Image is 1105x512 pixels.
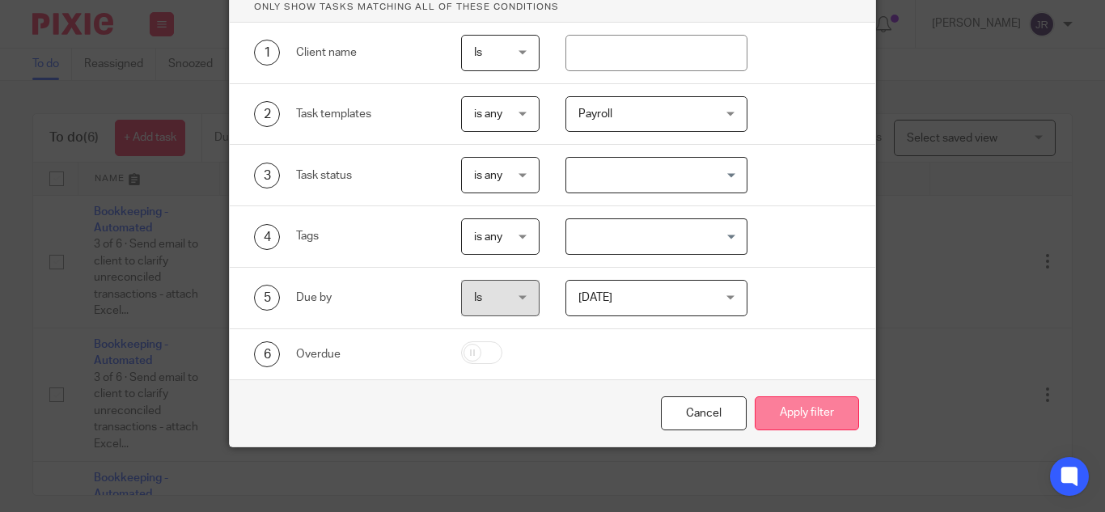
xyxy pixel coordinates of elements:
[254,285,280,311] div: 5
[661,396,747,431] div: Close this dialog window
[578,108,612,120] span: Payroll
[568,222,738,251] input: Search for option
[254,40,280,66] div: 1
[296,346,436,362] div: Overdue
[254,341,280,367] div: 6
[568,161,738,189] input: Search for option
[474,292,482,303] span: Is
[296,167,436,184] div: Task status
[755,396,859,431] button: Apply filter
[474,108,502,120] span: is any
[578,292,612,303] span: [DATE]
[474,170,502,181] span: is any
[254,224,280,250] div: 4
[254,101,280,127] div: 2
[296,290,436,306] div: Due by
[296,228,436,244] div: Tags
[474,47,482,58] span: Is
[254,163,280,188] div: 3
[296,44,436,61] div: Client name
[296,106,436,122] div: Task templates
[565,157,747,193] div: Search for option
[474,231,502,243] span: is any
[565,218,747,255] div: Search for option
